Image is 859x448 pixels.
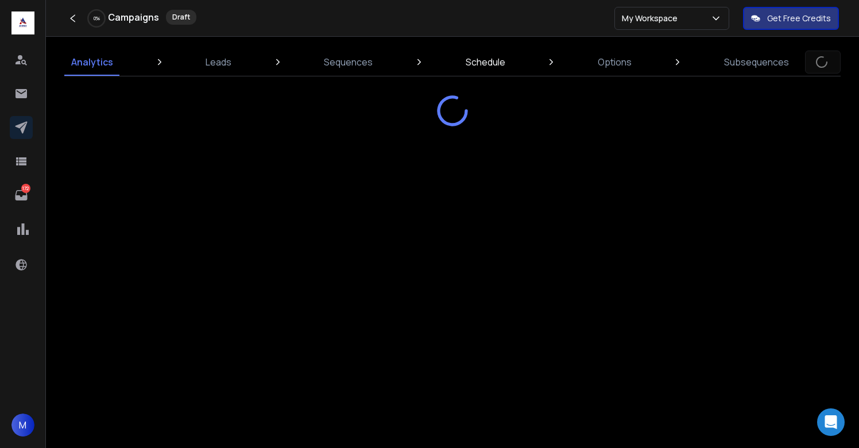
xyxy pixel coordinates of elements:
button: M [11,414,34,437]
a: Analytics [64,48,120,76]
button: Get Free Credits [743,7,839,30]
a: Options [591,48,639,76]
div: Draft [166,10,196,25]
p: Sequences [324,55,373,69]
div: Open Intercom Messenger [817,408,845,436]
p: 0 % [94,15,100,22]
p: Get Free Credits [767,13,831,24]
a: Subsequences [717,48,796,76]
p: Subsequences [724,55,789,69]
p: Analytics [71,55,113,69]
p: 172 [21,184,30,193]
p: Schedule [466,55,505,69]
img: logo [11,11,34,34]
h1: Campaigns [108,10,159,24]
a: Schedule [459,48,512,76]
a: 172 [10,184,33,207]
p: My Workspace [622,13,682,24]
a: Sequences [317,48,380,76]
p: Options [598,55,632,69]
a: Leads [199,48,238,76]
p: Leads [206,55,231,69]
